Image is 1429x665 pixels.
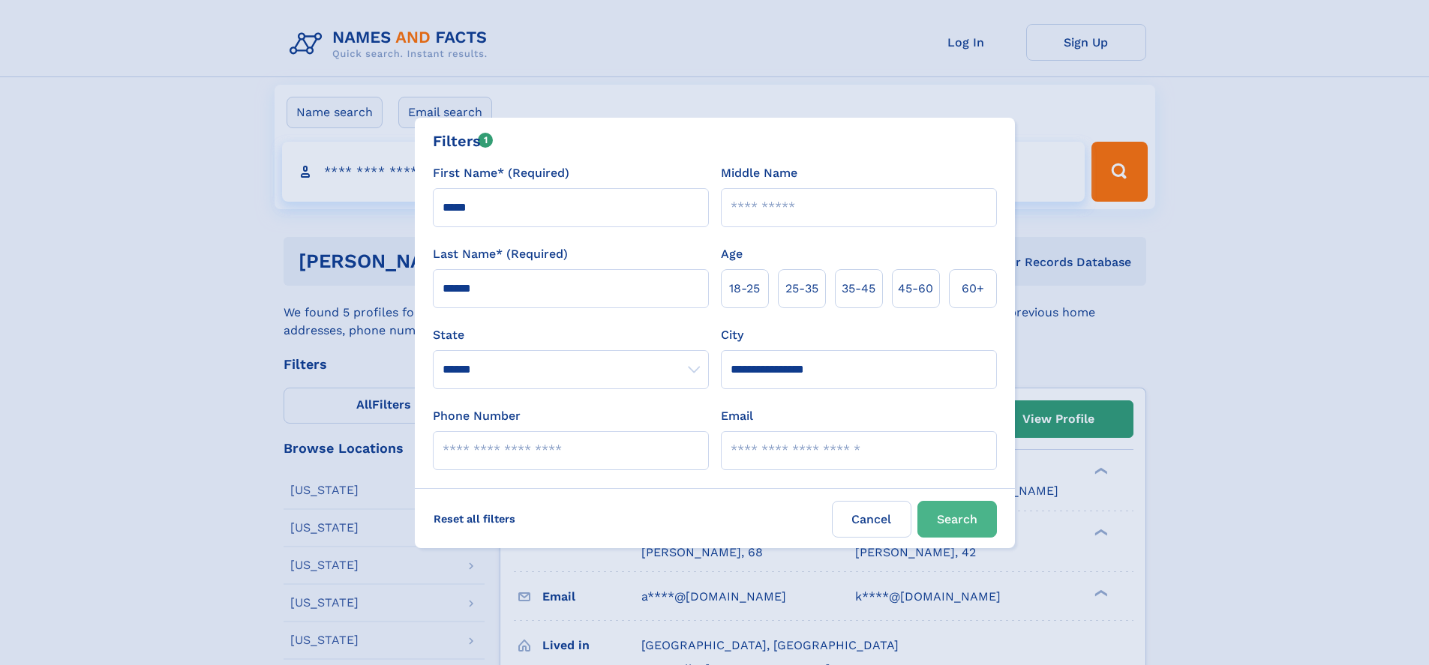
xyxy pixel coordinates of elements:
[433,164,569,182] label: First Name* (Required)
[721,164,797,182] label: Middle Name
[433,245,568,263] label: Last Name* (Required)
[433,407,521,425] label: Phone Number
[729,280,760,298] span: 18‑25
[433,326,709,344] label: State
[832,501,911,538] label: Cancel
[721,245,743,263] label: Age
[424,501,525,537] label: Reset all filters
[721,326,743,344] label: City
[917,501,997,538] button: Search
[898,280,933,298] span: 45‑60
[842,280,875,298] span: 35‑45
[433,130,494,152] div: Filters
[962,280,984,298] span: 60+
[785,280,818,298] span: 25‑35
[721,407,753,425] label: Email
